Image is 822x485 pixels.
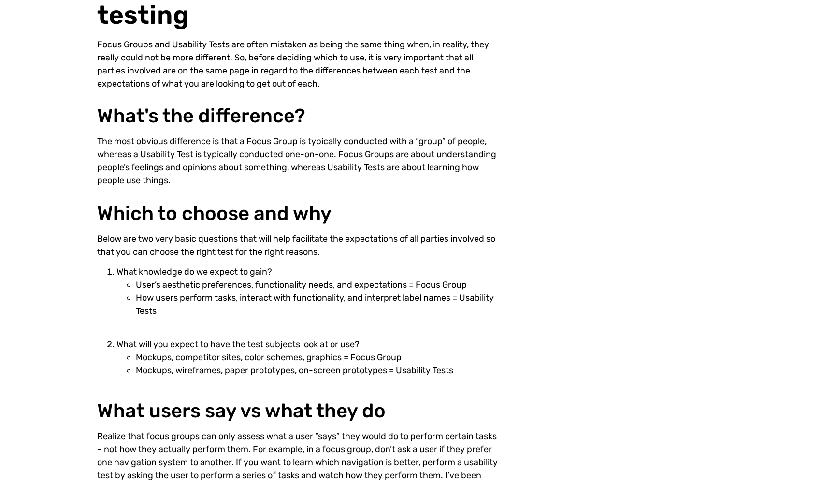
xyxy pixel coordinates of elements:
input: Subscribe to UX Team newsletter. [2,136,9,142]
div: The most obvious difference is that a Focus Group is typically conducted with a “group” of people... [97,135,500,195]
li: What knowledge do we expect to gain? [116,265,500,331]
span: Last Name [190,0,224,9]
li: User’s aesthetic preferences, functionality needs, and expectations = Focus Group [136,279,500,292]
p: Below are two very basic questions that will help facilitate the expectations of all parties invo... [97,233,500,259]
iframe: Chat Widget [774,439,822,485]
li: How users perform tasks, interact with functionality, and interpret label names = Usability Tests [136,292,500,331]
li: Mockups, wireframes, paper prototypes, on-screen prototypes = Usability Tests [136,364,500,377]
span: Subscribe to UX Team newsletter. [12,134,376,143]
p: Focus Groups and Usability Tests are often mistaken as being the same thing when, in reality, the... [97,38,500,90]
h2: Which to choose and why [97,203,500,225]
li: What will you expect to have the test subjects look at or use? [116,338,500,377]
h2: What's the difference? [97,105,500,127]
h2: What users say vs what they do [97,400,500,422]
li: Mockups, competitor sites, color schemes, graphics = Focus Group [136,351,500,364]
